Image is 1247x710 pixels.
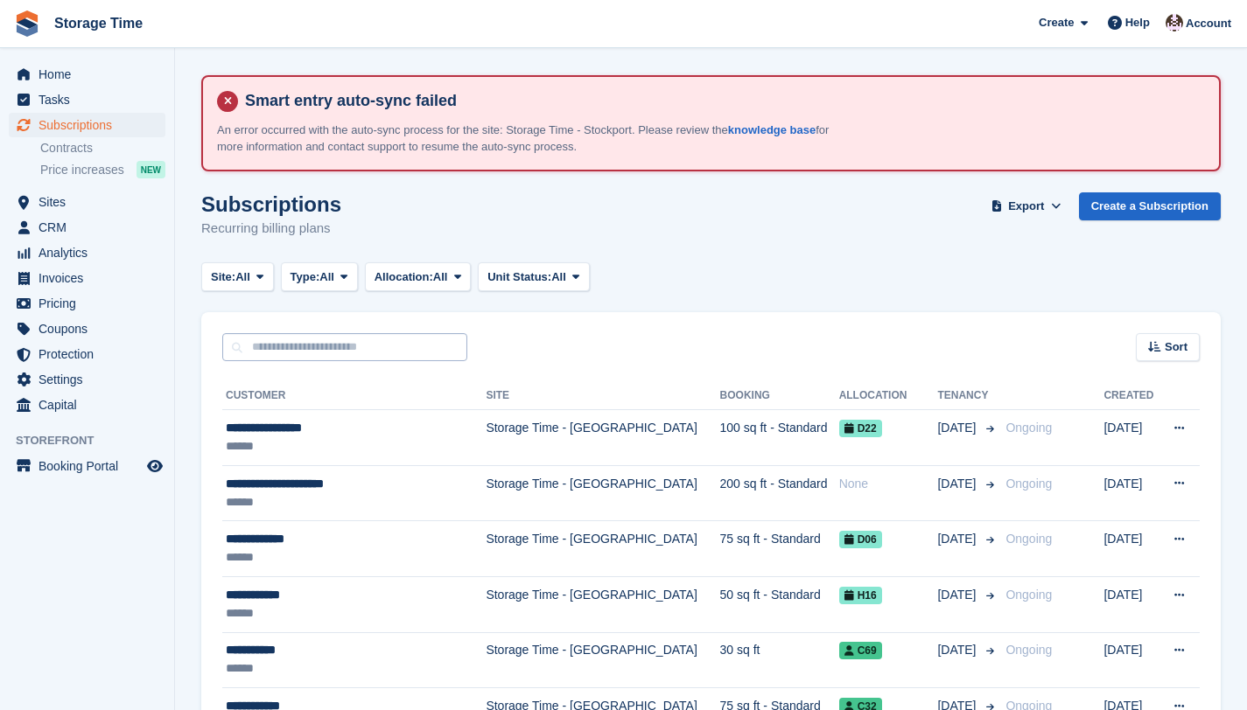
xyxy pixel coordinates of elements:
span: Help [1125,14,1150,31]
span: Price increases [40,162,124,178]
a: Preview store [144,456,165,477]
h4: Smart entry auto-sync failed [238,91,1205,111]
a: Price increases NEW [40,160,165,179]
span: Booking Portal [39,454,144,478]
a: menu [9,62,165,87]
td: Storage Time - [GEOGRAPHIC_DATA] [486,576,719,632]
span: Storefront [16,432,174,449]
span: [DATE] [937,530,979,548]
a: knowledge base [728,123,816,136]
a: menu [9,215,165,240]
td: 200 sq ft - Standard [720,465,839,521]
td: [DATE] [1103,410,1159,466]
a: menu [9,317,165,341]
th: Tenancy [937,382,998,410]
span: Type: [291,268,320,286]
span: Protection [39,342,144,366]
span: CRM [39,215,144,240]
span: Analytics [39,240,144,265]
span: [DATE] [937,475,979,493]
span: H16 [839,587,882,604]
span: Subscriptions [39,113,144,137]
td: [DATE] [1103,576,1159,632]
span: Allocation: [375,268,433,286]
a: menu [9,266,165,290]
td: 75 sq ft - Standard [720,521,839,577]
div: None [839,475,938,493]
a: menu [9,190,165,214]
span: All [319,268,334,286]
th: Created [1103,382,1159,410]
span: All [551,268,566,286]
img: Saeed [1166,14,1183,31]
div: NEW [137,161,165,178]
span: Create [1039,14,1074,31]
td: Storage Time - [GEOGRAPHIC_DATA] [486,521,719,577]
button: Site: All [201,262,274,291]
span: Settings [39,367,144,392]
a: menu [9,87,165,112]
span: All [235,268,250,286]
a: Contracts [40,140,165,157]
span: Unit Status: [487,268,551,286]
p: Recurring billing plans [201,219,341,239]
span: Home [39,62,144,87]
span: D06 [839,531,882,548]
th: Booking [720,382,839,410]
span: [DATE] [937,641,979,659]
button: Unit Status: All [478,262,589,291]
span: Export [1008,198,1044,215]
span: All [433,268,448,286]
img: stora-icon-8386f47178a22dfd0bd8f6a31ec36ba5ce8667c1dd55bd0f319d3a0aa187defe.svg [14,10,40,37]
a: Storage Time [47,9,150,38]
span: Ongoing [1005,643,1052,657]
td: 50 sq ft - Standard [720,576,839,632]
span: D22 [839,420,882,437]
span: Ongoing [1005,532,1052,546]
button: Export [988,192,1065,221]
span: Pricing [39,291,144,316]
a: menu [9,113,165,137]
button: Allocation: All [365,262,472,291]
span: Tasks [39,87,144,112]
span: Sites [39,190,144,214]
td: 100 sq ft - Standard [720,410,839,466]
span: Ongoing [1005,588,1052,602]
span: Ongoing [1005,421,1052,435]
span: [DATE] [937,586,979,604]
a: menu [9,367,165,392]
span: Sort [1165,338,1187,356]
a: menu [9,393,165,417]
td: 30 sq ft [720,632,839,688]
td: [DATE] [1103,465,1159,521]
a: menu [9,240,165,265]
span: Ongoing [1005,477,1052,491]
span: Site: [211,268,235,286]
span: [DATE] [937,419,979,437]
span: Account [1186,15,1231,32]
a: menu [9,342,165,366]
a: menu [9,454,165,478]
td: [DATE] [1103,521,1159,577]
span: Invoices [39,266,144,290]
td: Storage Time - [GEOGRAPHIC_DATA] [486,410,719,466]
span: Capital [39,393,144,417]
td: Storage Time - [GEOGRAPHIC_DATA] [486,632,719,688]
p: An error occurred with the auto-sync process for the site: Storage Time - Stockport. Please revie... [217,122,830,156]
th: Allocation [839,382,938,410]
h1: Subscriptions [201,192,341,216]
th: Site [486,382,719,410]
td: [DATE] [1103,632,1159,688]
a: Create a Subscription [1079,192,1221,221]
button: Type: All [281,262,358,291]
span: C69 [839,642,882,659]
th: Customer [222,382,486,410]
td: Storage Time - [GEOGRAPHIC_DATA] [486,465,719,521]
a: menu [9,291,165,316]
span: Coupons [39,317,144,341]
